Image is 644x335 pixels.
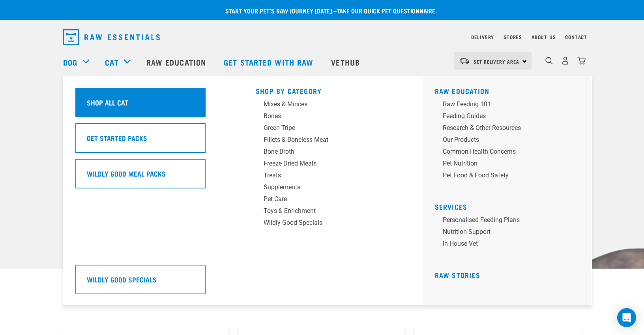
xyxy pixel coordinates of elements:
[57,26,587,48] nav: dropdown navigation
[87,168,166,179] h5: Wildly Good Meal Packs
[337,9,437,12] a: take our quick pet questionnaire.
[435,203,585,209] h5: Services
[435,215,585,227] a: Personalised Feeding Plans
[256,111,406,123] a: Bones
[264,147,387,156] div: Bone Broth
[435,111,585,123] a: Feeding Guides
[435,147,585,159] a: Common Health Concerns
[139,46,216,78] a: Raw Education
[459,57,470,64] img: van-moving.png
[264,100,387,109] div: Mixes & Minces
[216,46,323,78] a: Get started with Raw
[617,308,636,327] div: Open Intercom Messenger
[87,274,157,284] h5: Wildly Good Specials
[63,29,160,45] img: Raw Essentials Logo
[264,218,387,228] div: Wildly Good Specials
[443,111,566,121] div: Feeding Guides
[256,135,406,147] a: Fillets & Boneless Meat
[443,159,566,168] div: Pet Nutrition
[264,206,387,216] div: Toys & Enrichment
[264,194,387,204] div: Pet Care
[435,227,585,239] a: Nutrition Support
[75,265,225,300] a: Wildly Good Specials
[256,171,406,183] a: Treats
[264,171,387,180] div: Treats
[256,100,406,111] a: Mixes & Minces
[264,183,387,192] div: Supplements
[323,46,370,78] a: Vethub
[63,56,77,68] a: Dog
[474,60,519,63] span: Set Delivery Area
[264,135,387,145] div: Fillets & Boneless Meat
[256,147,406,159] a: Bone Broth
[435,123,585,135] a: Research & Other Resources
[256,218,406,230] a: Wildly Good Specials
[87,133,147,143] h5: Get Started Packs
[443,100,566,109] div: Raw Feeding 101
[443,123,566,133] div: Research & Other Resources
[256,194,406,206] a: Pet Care
[256,123,406,135] a: Green Tripe
[443,135,566,145] div: Our Products
[435,89,490,93] a: Raw Education
[532,36,556,38] a: About Us
[435,273,480,277] a: Raw Stories
[435,100,585,111] a: Raw Feeding 101
[75,88,225,123] a: Shop All Cat
[435,171,585,183] a: Pet Food & Food Safety
[561,56,569,65] img: user.png
[264,111,387,121] div: Bones
[435,135,585,147] a: Our Products
[256,206,406,218] a: Toys & Enrichment
[435,159,585,171] a: Pet Nutrition
[256,87,406,93] h5: Shop By Category
[87,97,128,107] h5: Shop All Cat
[264,123,387,133] div: Green Tripe
[264,159,387,168] div: Freeze Dried Meals
[75,123,225,159] a: Get Started Packs
[256,159,406,171] a: Freeze Dried Meals
[435,239,585,251] a: In-house vet
[443,171,566,180] div: Pet Food & Food Safety
[565,36,587,38] a: Contact
[504,36,522,38] a: Stores
[256,183,406,194] a: Supplements
[545,57,553,64] img: home-icon-1@2x.png
[75,159,225,194] a: Wildly Good Meal Packs
[443,147,566,156] div: Common Health Concerns
[105,56,118,68] a: Cat
[577,56,586,65] img: home-icon@2x.png
[471,36,494,38] a: Delivery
